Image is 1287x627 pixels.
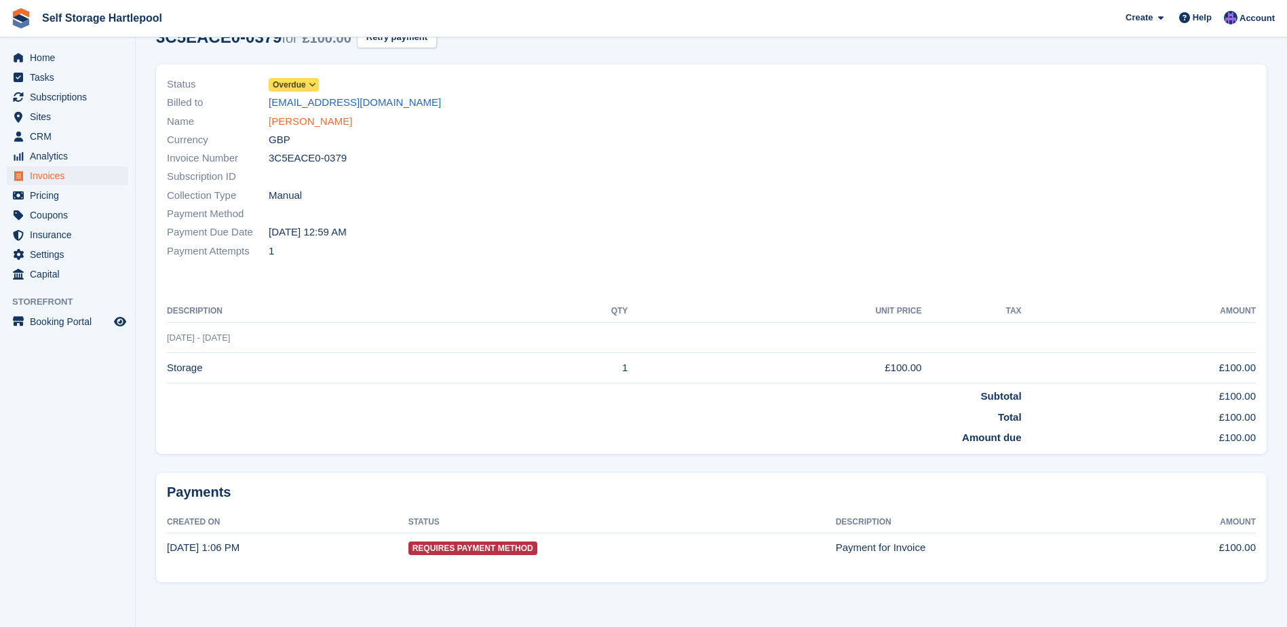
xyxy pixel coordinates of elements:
img: Sean Wood [1224,11,1237,24]
h2: Payments [167,484,1256,501]
span: Manual [269,188,302,204]
time: 2025-07-30 23:59:59 UTC [269,225,347,240]
span: 3C5EACE0-0379 [269,151,347,166]
th: Status [408,512,836,533]
a: [PERSON_NAME] [269,114,352,130]
span: Home [30,48,111,67]
span: 1 [269,244,274,259]
a: Self Storage Hartlepool [37,7,168,29]
button: Retry payment [357,26,437,48]
a: menu [7,225,128,244]
span: Requires Payment Method [408,541,537,555]
span: Overdue [273,79,306,91]
span: Payment Attempts [167,244,269,259]
span: Collection Type [167,188,269,204]
a: Overdue [269,77,319,92]
a: [EMAIL_ADDRESS][DOMAIN_NAME] [269,95,441,111]
strong: Total [998,411,1022,423]
span: Status [167,77,269,92]
span: Storefront [12,295,135,309]
a: menu [7,107,128,126]
span: Pricing [30,186,111,205]
th: Description [836,512,1134,533]
a: menu [7,206,128,225]
span: Invoices [30,166,111,185]
span: Settings [30,245,111,264]
strong: Amount due [962,432,1022,443]
span: Payment Due Date [167,225,269,240]
a: menu [7,312,128,331]
a: menu [7,147,128,166]
span: Sites [30,107,111,126]
span: Coupons [30,206,111,225]
span: CRM [30,127,111,146]
span: Help [1193,11,1212,24]
span: Tasks [30,68,111,87]
span: GBP [269,132,290,148]
span: Subscriptions [30,88,111,107]
td: £100.00 [1022,353,1256,383]
span: Invoice Number [167,151,269,166]
a: menu [7,166,128,185]
td: £100.00 [628,353,921,383]
span: Currency [167,132,269,148]
a: menu [7,265,128,284]
span: for [282,31,297,45]
td: £100.00 [1022,404,1256,425]
a: menu [7,127,128,146]
a: menu [7,48,128,67]
a: Preview store [112,313,128,330]
th: Created On [167,512,408,533]
a: menu [7,245,128,264]
span: Payment Method [167,206,269,222]
span: Billed to [167,95,269,111]
td: £100.00 [1134,533,1256,563]
th: Amount [1134,512,1256,533]
th: Tax [921,301,1021,322]
time: 2025-07-30 12:06:58 UTC [167,541,239,553]
a: menu [7,88,128,107]
span: Subscription ID [167,169,269,185]
span: Booking Portal [30,312,111,331]
div: 3C5EACE0-0379 [156,28,351,46]
span: Analytics [30,147,111,166]
span: Capital [30,265,111,284]
span: Create [1126,11,1153,24]
span: Account [1240,12,1275,25]
span: [DATE] - [DATE] [167,332,230,343]
th: QTY [521,301,628,322]
th: Unit Price [628,301,921,322]
span: Insurance [30,225,111,244]
td: £100.00 [1022,425,1256,446]
a: menu [7,186,128,205]
img: stora-icon-8386f47178a22dfd0bd8f6a31ec36ba5ce8667c1dd55bd0f319d3a0aa187defe.svg [11,8,31,28]
a: menu [7,68,128,87]
td: 1 [521,353,628,383]
th: Amount [1022,301,1256,322]
strong: Subtotal [981,390,1022,402]
td: Storage [167,353,521,383]
span: £100.00 [302,31,351,45]
span: Name [167,114,269,130]
td: £100.00 [1022,383,1256,404]
th: Description [167,301,521,322]
td: Payment for Invoice [836,533,1134,563]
